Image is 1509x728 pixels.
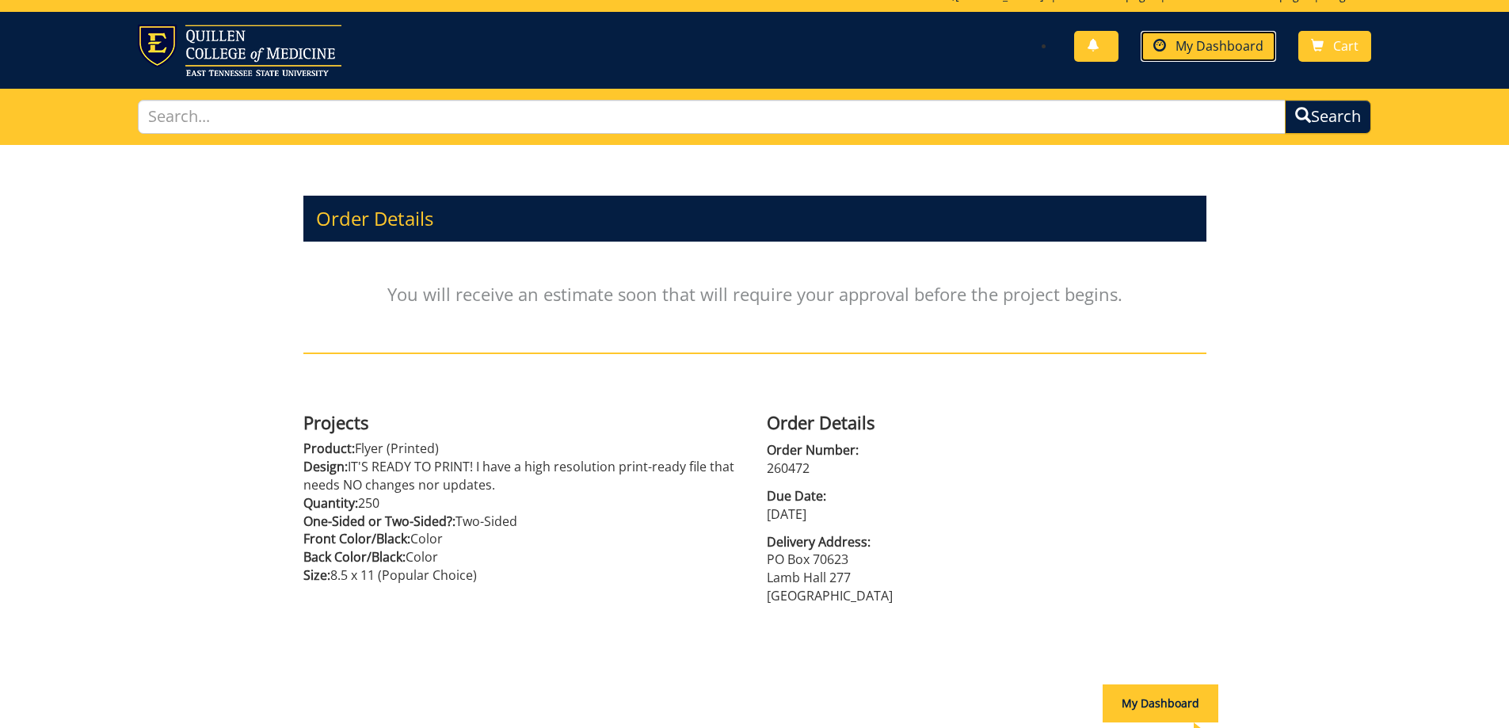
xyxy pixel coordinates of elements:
[767,569,1206,587] p: Lamb Hall 277
[303,566,330,584] span: Size:
[303,440,355,457] span: Product:
[1103,696,1218,711] a: My Dashboard
[303,494,743,513] p: 250
[303,413,743,432] h4: Projects
[138,25,341,76] img: ETSU logo
[303,530,743,548] p: Color
[767,551,1206,569] p: PO Box 70623
[303,494,358,512] span: Quantity:
[303,458,348,475] span: Design:
[303,250,1206,338] p: You will receive an estimate soon that will require your approval before the project begins.
[1103,684,1218,722] div: My Dashboard
[767,441,1206,459] span: Order Number:
[1176,37,1263,55] span: My Dashboard
[767,487,1206,505] span: Due Date:
[303,458,743,494] p: IT'S READY TO PRINT! I have a high resolution print-ready file that needs NO changes nor updates.
[767,587,1206,605] p: [GEOGRAPHIC_DATA]
[1333,37,1358,55] span: Cart
[767,413,1206,432] h4: Order Details
[303,513,743,531] p: Two-Sided
[767,459,1206,478] p: 260472
[303,566,743,585] p: 8.5 x 11 (Popular Choice)
[767,533,1206,551] span: Delivery Address:
[767,505,1206,524] p: [DATE]
[303,513,455,530] span: One-Sided or Two-Sided?:
[303,530,410,547] span: Front Color/Black:
[303,196,1206,242] h3: Order Details
[1298,31,1371,62] a: Cart
[1141,31,1276,62] a: My Dashboard
[138,100,1286,134] input: Search...
[303,440,743,458] p: Flyer (Printed)
[1285,100,1371,134] button: Search
[303,548,406,566] span: Back Color/Black:
[303,548,743,566] p: Color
